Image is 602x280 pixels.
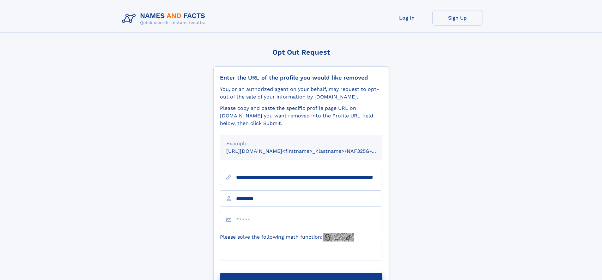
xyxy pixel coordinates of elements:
div: You, or an authorized agent on your behalf, may request to opt-out of the sale of your informatio... [220,86,382,101]
a: Sign Up [432,10,483,26]
div: Opt Out Request [213,48,389,56]
small: [URL][DOMAIN_NAME]<firstname>_<lastname>/NAF325G-xxxxxxxx [226,148,394,154]
img: Logo Names and Facts [119,10,210,27]
div: Enter the URL of the profile you would like removed [220,74,382,81]
a: Log In [382,10,432,26]
label: Please solve the following math function: [220,233,354,241]
div: Example: [226,140,376,147]
div: Please copy and paste the specific profile page URL on [DOMAIN_NAME] you want removed into the Pr... [220,104,382,127]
